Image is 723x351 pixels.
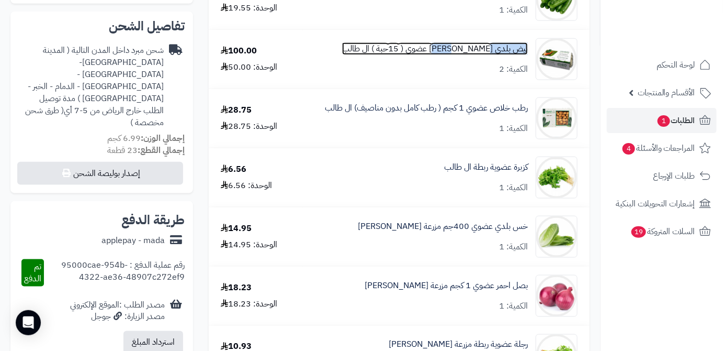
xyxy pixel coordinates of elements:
[607,52,717,78] a: لوحة التحكم
[657,115,671,127] span: 1
[325,102,528,114] a: رطب خلاص عضوي 1 كجم ( رطب كامل بدون مناصيف) ال طالب
[616,196,695,211] span: إشعارات التحويلات البنكية
[607,163,717,189] a: طلبات الإرجاع
[657,113,695,128] span: الطلبات
[70,299,165,323] div: مصدر الطلب :الموقع الإلكتروني
[499,63,528,75] div: الكمية: 2
[536,38,577,80] img: 1681470814-XCd6jZ3siCPmeWq7vOepLtpg82NjcjacatttlgHz-90x90.jpg
[24,260,41,285] span: تم الدفع
[499,4,528,16] div: الكمية: 1
[121,214,185,226] h2: طريقة الدفع
[631,226,647,238] span: 19
[107,132,185,145] small: 6.99 كجم
[221,120,277,133] div: الوحدة: 28.75
[221,45,257,57] div: 100.00
[70,311,165,323] div: مصدر الزيارة: جوجل
[138,144,185,157] strong: إجمالي القطع:
[652,10,713,32] img: logo-2.png
[444,161,528,173] a: كزبرة عضوية ربطة ال طالب
[358,221,528,233] a: خس بلدي عضوي 400جم مزرعة [PERSON_NAME]
[221,298,277,310] div: الوحدة: 18.23
[536,275,577,317] img: 1716664263-%D8%A8%D8%B5%D9%84%20%D8%A7%D8%AD%D9%85%D8%B1-90x90.png
[653,169,695,183] span: طلبات الإرجاع
[107,144,185,157] small: 23 قطعة
[638,85,695,100] span: الأقسام والمنتجات
[607,219,717,244] a: السلات المتروكة19
[536,216,577,258] img: 1716595398-%D8%AE%D8%B3%20%D8%A8%D9%84%D8%AF%D9%8A%20%D8%A7%D9%84%D8%B4%D9%87%D9%88%D8%A7%D9%86-9...
[17,162,183,185] button: إصدار بوليصة الشحن
[221,2,277,14] div: الوحدة: 19.55
[19,20,185,32] h2: تفاصيل الشحن
[607,108,717,133] a: الطلبات1
[16,310,41,335] div: Open Intercom Messenger
[221,239,277,251] div: الوحدة: 14.95
[221,180,272,192] div: الوحدة: 6.56
[499,300,528,312] div: الكمية: 1
[389,339,528,351] a: رجلة عضوية ربطة مزرعة [PERSON_NAME]
[622,142,636,155] span: 4
[365,280,528,292] a: بصل احمر عضوي 1 كجم مزرعة [PERSON_NAME]
[607,191,717,216] a: إشعارات التحويلات البنكية
[536,97,577,139] img: 1691925737-%D8%B1%D8%B7%D8%A8%20%D8%AE%D9%84%D8%A7%D8%B5%20%D8%B9%D8%B6%D9%88%D9%8A%20%D8%A7%D9%8...
[25,104,164,129] span: ( طرق شحن مخصصة )
[630,224,695,239] span: السلات المتروكة
[44,259,185,287] div: رقم عملية الدفع : 95000cae-954b-4322-ae36-48907c272ef9
[499,123,528,135] div: الكمية: 1
[221,163,246,175] div: 6.56
[499,241,528,253] div: الكمية: 1
[536,157,577,199] img: 1696867047-%D9%83%D8%B2%D8%A8%D8%B1%D8%A9%20%D8%B7%D8%A7%D8%B2%D8%AC%D8%A9%20%D8%A7%D9%84%20%D8%B...
[342,43,528,55] a: بيض بلدي [PERSON_NAME] عضوي ( 15حبة ) ال طالب
[101,235,165,247] div: applepay - mada
[221,61,277,73] div: الوحدة: 50.00
[622,141,695,156] span: المراجعات والأسئلة
[141,132,185,145] strong: إجمالي الوزن:
[499,182,528,194] div: الكمية: 1
[607,136,717,161] a: المراجعات والأسئلة4
[19,45,164,128] div: شحن مبرد داخل المدن التالية ( المدينة [GEOGRAPHIC_DATA]- [GEOGRAPHIC_DATA] - [GEOGRAPHIC_DATA] - ...
[221,282,252,294] div: 18.23
[221,104,252,116] div: 28.75
[221,223,252,235] div: 14.95
[657,58,695,72] span: لوحة التحكم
